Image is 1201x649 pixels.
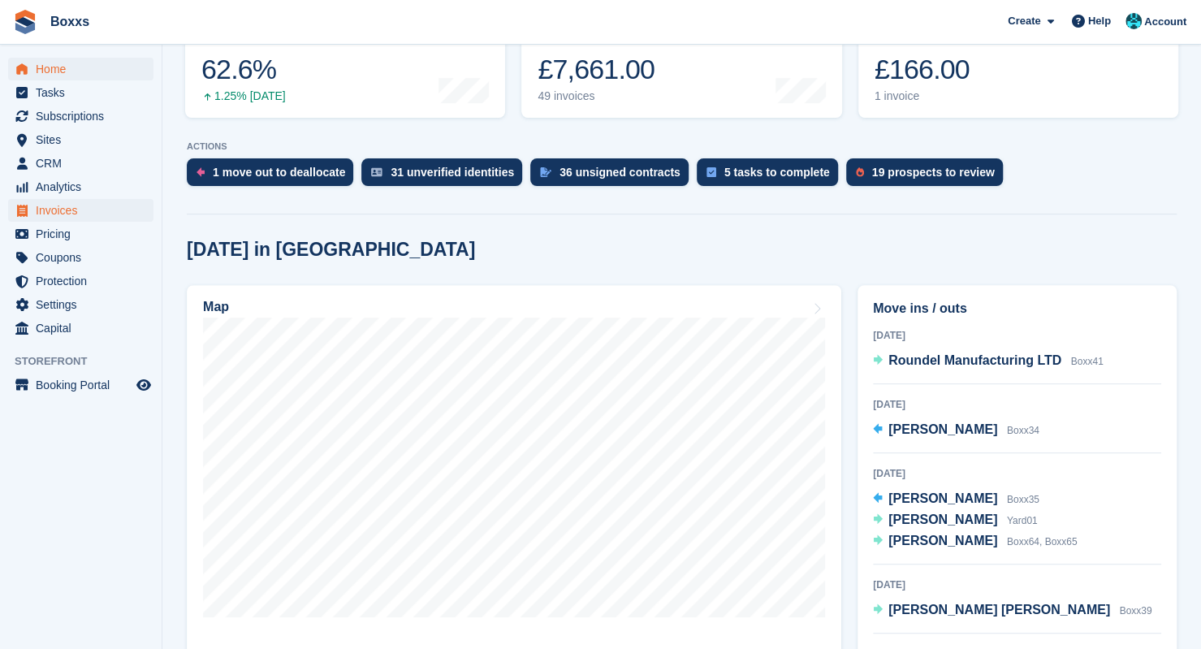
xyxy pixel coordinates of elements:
span: Pricing [36,223,133,245]
a: 19 prospects to review [846,158,1011,194]
div: 31 unverified identities [391,166,514,179]
img: prospect-51fa495bee0391a8d652442698ab0144808aea92771e9ea1ae160a38d050c398.svg [856,167,864,177]
a: Occupancy 62.6% 1.25% [DATE] [185,15,505,118]
span: Help [1088,13,1111,29]
span: [PERSON_NAME] [PERSON_NAME] [888,603,1110,617]
a: menu [8,223,153,245]
a: menu [8,270,153,292]
span: Boxx41 [1070,356,1103,367]
a: Preview store [134,375,153,395]
div: £166.00 [875,53,986,86]
span: Settings [36,293,133,316]
a: menu [8,317,153,340]
a: menu [8,152,153,175]
span: [PERSON_NAME] [888,422,997,436]
a: Month-to-date sales £7,661.00 49 invoices [521,15,841,118]
span: Invoices [36,199,133,222]
span: Subscriptions [36,105,133,128]
a: Awaiting payment £166.00 1 invoice [858,15,1178,118]
div: 49 invoices [538,89,659,103]
span: Yard01 [1007,515,1038,526]
span: CRM [36,152,133,175]
div: 1 move out to deallocate [213,166,345,179]
a: menu [8,81,153,104]
a: menu [8,199,153,222]
div: 62.6% [201,53,286,86]
span: [PERSON_NAME] [888,534,997,547]
h2: Move ins / outs [873,299,1161,318]
a: Roundel Manufacturing LTD Boxx41 [873,351,1104,372]
a: Boxxs [44,8,96,35]
a: menu [8,175,153,198]
span: [PERSON_NAME] [888,491,997,505]
h2: Map [203,300,229,314]
h2: [DATE] in [GEOGRAPHIC_DATA] [187,239,475,261]
span: Sites [36,128,133,151]
a: menu [8,58,153,80]
div: 1.25% [DATE] [201,89,286,103]
a: menu [8,374,153,396]
img: task-75834270c22a3079a89374b754ae025e5fb1db73e45f91037f5363f120a921f8.svg [706,167,716,177]
a: 1 move out to deallocate [187,158,361,194]
span: Analytics [36,175,133,198]
img: verify_identity-adf6edd0f0f0b5bbfe63781bf79b02c33cf7c696d77639b501bdc392416b5a36.svg [371,167,382,177]
a: [PERSON_NAME] Boxx34 [873,420,1039,441]
a: [PERSON_NAME] Yard01 [873,510,1038,531]
a: [PERSON_NAME] [PERSON_NAME] Boxx39 [873,600,1151,621]
a: menu [8,128,153,151]
span: Booking Portal [36,374,133,396]
span: Boxx39 [1119,605,1151,617]
span: Boxx35 [1007,494,1039,505]
div: 1 invoice [875,89,986,103]
div: [DATE] [873,328,1161,343]
div: [DATE] [873,466,1161,481]
span: Boxx34 [1007,425,1039,436]
span: Coupons [36,246,133,269]
img: move_outs_to_deallocate_icon-f764333ba52eb49d3ac5e1228854f67142a1ed5810a6f6cc68b1a99e826820c5.svg [197,167,205,177]
span: Capital [36,317,133,340]
span: Boxx64, Boxx65 [1007,536,1078,547]
span: Tasks [36,81,133,104]
span: Home [36,58,133,80]
p: ACTIONS [187,141,1177,152]
div: £7,661.00 [538,53,659,86]
div: 5 tasks to complete [724,166,830,179]
a: menu [8,293,153,316]
span: Storefront [15,353,162,370]
div: [DATE] [873,397,1161,412]
img: contract_signature_icon-13c848040528278c33f63329250d36e43548de30e8caae1d1a13099fd9432cc5.svg [540,167,551,177]
img: Graham Buchan [1125,13,1142,29]
div: [DATE] [873,578,1161,592]
span: Account [1144,14,1186,30]
span: Create [1008,13,1040,29]
a: [PERSON_NAME] Boxx64, Boxx65 [873,531,1077,552]
span: Roundel Manufacturing LTD [888,353,1061,367]
a: 31 unverified identities [361,158,530,194]
a: [PERSON_NAME] Boxx35 [873,489,1039,510]
div: 36 unsigned contracts [559,166,680,179]
a: 36 unsigned contracts [530,158,697,194]
div: 19 prospects to review [872,166,995,179]
a: menu [8,246,153,269]
span: [PERSON_NAME] [888,513,997,526]
a: menu [8,105,153,128]
span: Protection [36,270,133,292]
img: stora-icon-8386f47178a22dfd0bd8f6a31ec36ba5ce8667c1dd55bd0f319d3a0aa187defe.svg [13,10,37,34]
a: 5 tasks to complete [697,158,846,194]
